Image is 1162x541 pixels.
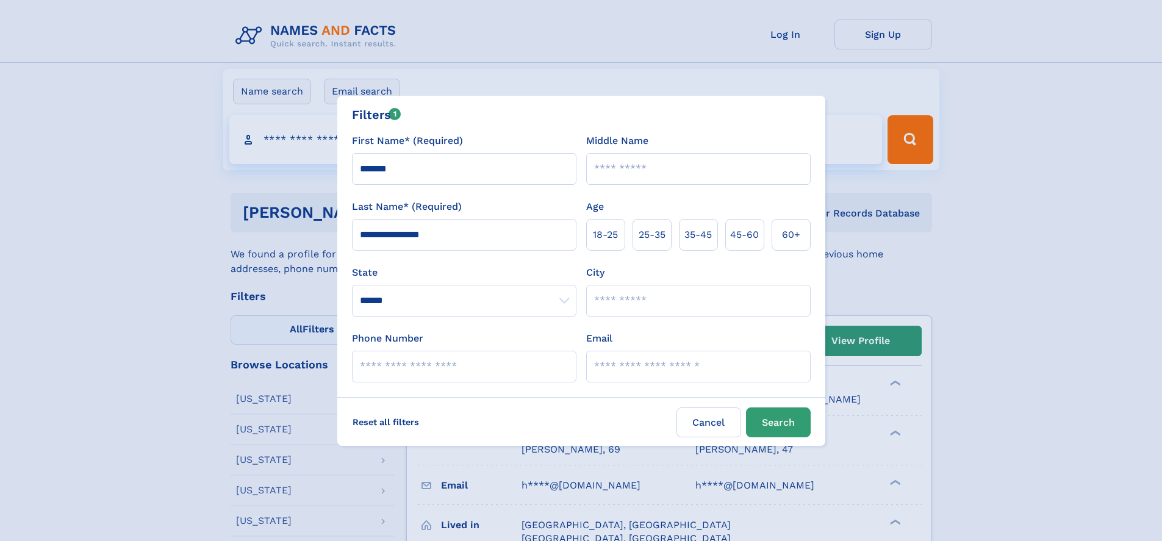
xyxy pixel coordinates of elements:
label: Middle Name [586,134,648,148]
label: Email [586,331,612,346]
label: Last Name* (Required) [352,199,462,214]
div: Filters [352,106,401,124]
label: City [586,265,604,280]
span: 18‑25 [593,228,618,242]
label: State [352,265,576,280]
span: 25‑35 [639,228,665,242]
span: 35‑45 [684,228,712,242]
label: First Name* (Required) [352,134,463,148]
label: Cancel [676,407,741,437]
label: Phone Number [352,331,423,346]
button: Search [746,407,811,437]
span: 60+ [782,228,800,242]
span: 45‑60 [730,228,759,242]
label: Reset all filters [345,407,427,437]
label: Age [586,199,604,214]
